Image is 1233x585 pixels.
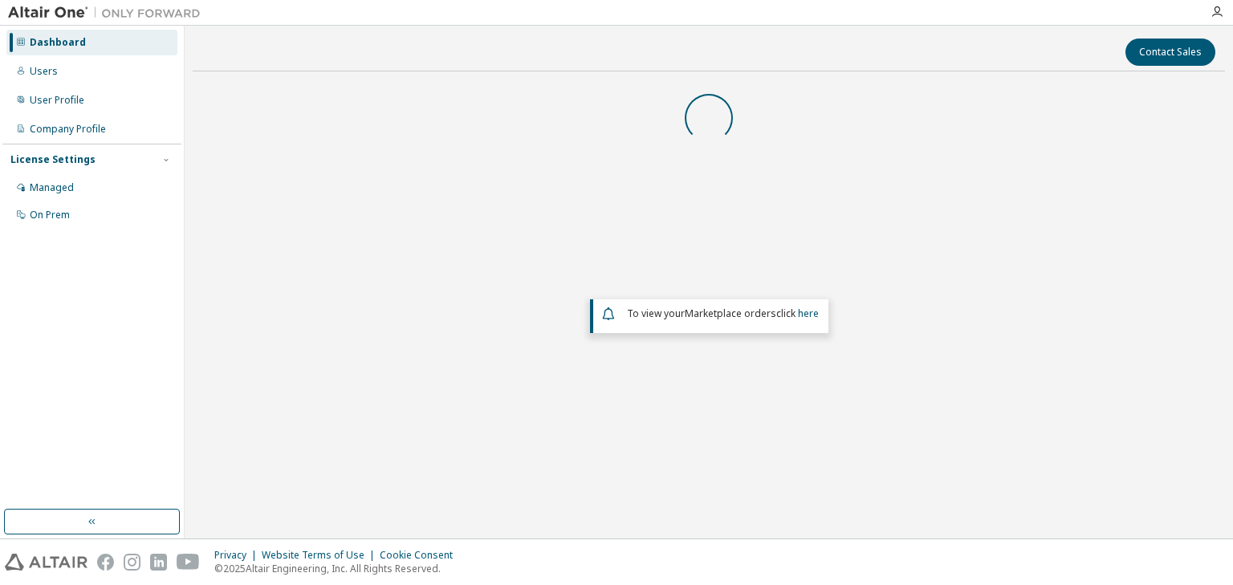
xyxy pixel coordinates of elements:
img: youtube.svg [177,554,200,571]
div: License Settings [10,153,96,166]
div: User Profile [30,94,84,107]
em: Marketplace orders [685,307,776,320]
img: instagram.svg [124,554,140,571]
img: Altair One [8,5,209,21]
img: altair_logo.svg [5,554,87,571]
img: facebook.svg [97,554,114,571]
div: On Prem [30,209,70,221]
img: linkedin.svg [150,554,167,571]
div: Website Terms of Use [262,549,380,562]
div: Users [30,65,58,78]
div: Dashboard [30,36,86,49]
a: here [798,307,819,320]
span: To view your click [627,307,819,320]
div: Privacy [214,549,262,562]
p: © 2025 Altair Engineering, Inc. All Rights Reserved. [214,562,462,575]
div: Cookie Consent [380,549,462,562]
button: Contact Sales [1125,39,1215,66]
div: Managed [30,181,74,194]
div: Company Profile [30,123,106,136]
